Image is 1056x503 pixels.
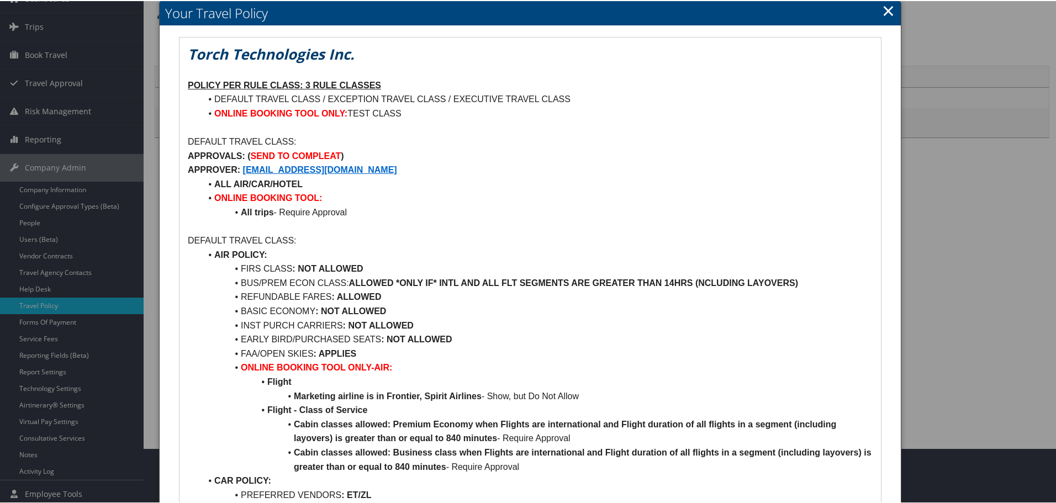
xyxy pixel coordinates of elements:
strong: All trips [241,207,274,216]
strong: ALLOWED *ONLY IF* INTL AND ALL FLT SEGMENTS ARE GREATER THAN 14HRS (NCLUDING LAYOVERS) [349,277,798,287]
strong: Marketing airline is in Frontier, Spirit Airlines [294,390,482,400]
strong: NOT ALLOWED [298,263,363,272]
p: DEFAULT TRAVEL CLASS: [188,134,873,148]
a: [EMAIL_ADDRESS][DOMAIN_NAME] [243,164,397,173]
strong: : [341,489,344,499]
strong: ONLINE BOOKING TOOL: [214,192,322,202]
strong: ) [341,150,344,160]
strong: : NOT ALLOWED [315,305,386,315]
li: FAA/OPEN SKIES [201,346,873,360]
strong: Flight - Class of Service [267,404,367,414]
strong: : [292,263,295,272]
li: INST PURCH CARRIERS [201,317,873,332]
u: POLICY PER RULE CLASS: 3 RULE CLASSES [188,80,381,89]
li: - Require Approval [201,204,873,219]
li: TEST CLASS [201,105,873,120]
strong: ONLINE BOOKING TOOL ONLY-AIR: [241,362,392,371]
strong: ONLINE BOOKING TOOL ONLY: [214,108,347,117]
li: DEFAULT TRAVEL CLASS / EXCEPTION TRAVEL CLASS / EXECUTIVE TRAVEL CLASS [201,91,873,105]
li: REFUNDABLE FARES [201,289,873,303]
li: PREFERRED VENDORS [201,487,873,501]
strong: : ALLOWED [331,291,381,300]
li: - Show, but Do Not Allow [201,388,873,403]
li: EARLY BIRD/PURCHASED SEATS [201,331,873,346]
li: BUS/PREM ECON CLASS: [201,275,873,289]
strong: CAR POLICY: [214,475,271,484]
li: - Require Approval [201,444,873,473]
strong: APPROVALS: ( [188,150,250,160]
em: Torch Technologies Inc. [188,43,354,63]
p: DEFAULT TRAVEL CLASS: [188,232,873,247]
li: - Require Approval [201,416,873,444]
strong: Cabin classes allowed: Business class when Flights are international and Flight duration of all f... [294,447,874,470]
strong: ET/ZL [347,489,371,499]
strong: APPROVER: [188,164,240,173]
strong: ALL AIR/CAR/HOTEL [214,178,303,188]
strong: : NOT ALLOWED [381,333,452,343]
strong: : APPLIES [314,348,357,357]
strong: Flight [267,376,292,385]
strong: AIR POLICY: [214,249,267,258]
li: BASIC ECONOMY [201,303,873,317]
strong: Cabin classes allowed: Premium Economy when Flights are international and Flight duration of all ... [294,419,839,442]
li: FIRS CLASS [201,261,873,275]
strong: SEND TO COMPLEAT [250,150,341,160]
strong: : NOT ALLOWED [343,320,414,329]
